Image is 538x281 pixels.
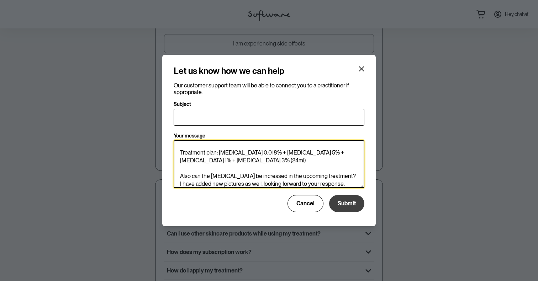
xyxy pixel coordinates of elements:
[338,200,356,207] span: Submit
[174,82,364,96] p: Our customer support team will be able to connect you to a practitioner if appropriate.
[174,101,191,107] p: Subject
[296,200,315,207] span: Cancel
[329,195,364,212] button: Submit
[174,66,284,76] h4: Let us know how we can help
[356,63,367,75] button: Close
[288,195,323,212] button: Cancel
[174,133,205,139] p: Your message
